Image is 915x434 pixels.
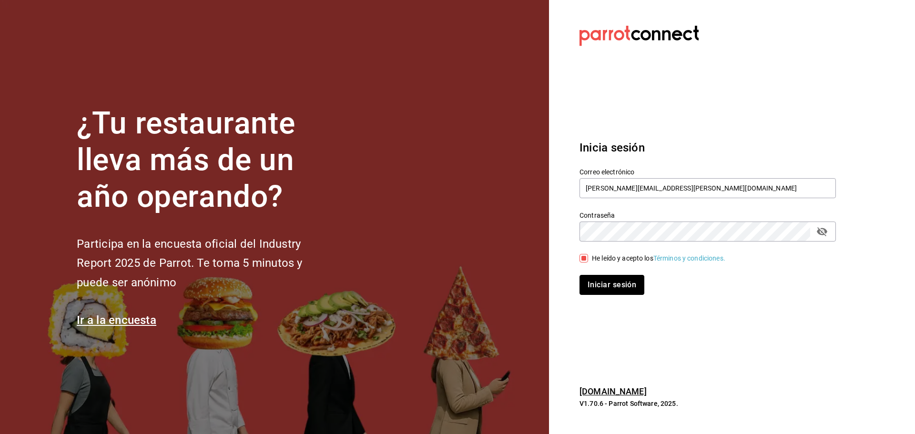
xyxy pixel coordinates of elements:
[579,178,836,198] input: Ingresa tu correo electrónico
[77,313,156,327] a: Ir a la encuesta
[579,139,836,156] h3: Inicia sesión
[77,105,334,215] h1: ¿Tu restaurante lleva más de un año operando?
[579,399,836,408] p: V1.70.6 - Parrot Software, 2025.
[579,212,836,219] label: Contraseña
[592,253,725,263] div: He leído y acepto los
[77,234,334,293] h2: Participa en la encuesta oficial del Industry Report 2025 de Parrot. Te toma 5 minutos y puede se...
[814,223,830,240] button: passwordField
[579,169,836,175] label: Correo electrónico
[579,386,647,396] a: [DOMAIN_NAME]
[579,275,644,295] button: Iniciar sesión
[653,254,725,262] a: Términos y condiciones.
